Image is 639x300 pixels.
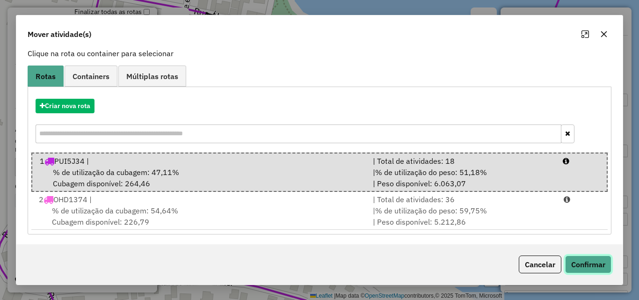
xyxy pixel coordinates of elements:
[565,256,611,273] button: Confirmar
[28,48,174,59] label: Clique na rota ou container para selecionar
[33,205,367,227] div: Cubagem disponível: 226,79
[53,168,179,177] span: % de utilização da cubagem: 47,11%
[28,29,91,40] span: Mover atividade(s)
[563,157,569,165] i: Porcentagens após mover as atividades: Cubagem: 55,16% Peso: 60,08%
[519,256,561,273] button: Cancelar
[34,167,367,189] div: Cubagem disponível: 264,46
[375,168,487,177] span: % de utilização do peso: 51,18%
[34,155,367,167] div: 1 PUI5J34 |
[367,205,558,227] div: | | Peso disponível: 5.212,86
[52,206,178,215] span: % de utilização da cubagem: 54,64%
[564,196,570,203] i: Porcentagens após mover as atividades: Cubagem: 62,69% Peso: 68,28%
[578,27,593,42] button: Maximize
[73,73,109,80] span: Containers
[36,99,94,113] button: Criar nova rota
[126,73,178,80] span: Múltiplas rotas
[33,194,367,205] div: 2 OHD1374 |
[367,155,558,167] div: | Total de atividades: 18
[367,167,558,189] div: | | Peso disponível: 6.063,07
[375,206,487,215] span: % de utilização do peso: 59,75%
[367,194,558,205] div: | Total de atividades: 36
[36,73,56,80] span: Rotas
